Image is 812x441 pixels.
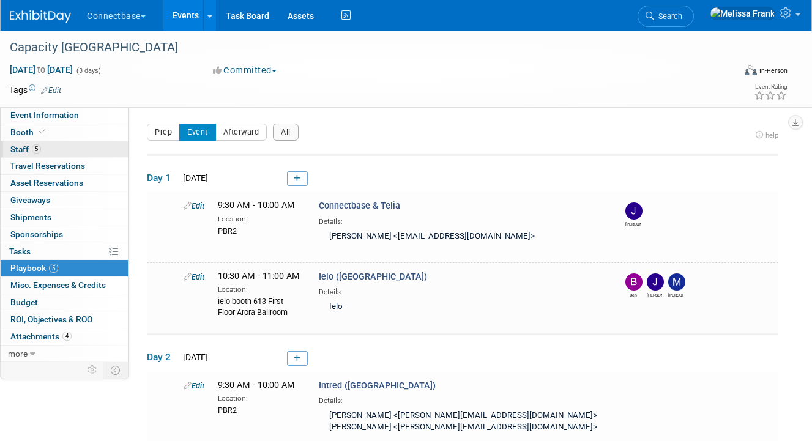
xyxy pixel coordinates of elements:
[745,65,757,75] img: Format-Inperson.png
[625,220,641,228] div: John Giblin
[10,195,50,205] span: Giveaways
[179,173,208,183] span: [DATE]
[638,6,694,27] a: Search
[147,124,180,141] button: Prep
[10,280,106,290] span: Misc. Expenses & Credits
[10,110,79,120] span: Event Information
[10,178,83,188] span: Asset Reservations
[218,212,300,224] div: Location:
[647,273,664,291] img: John Giblin
[8,349,28,358] span: more
[218,283,300,295] div: Location:
[41,86,61,95] a: Edit
[35,65,47,75] span: to
[82,362,103,378] td: Personalize Event Tab Strip
[654,12,682,21] span: Search
[1,209,128,226] a: Shipments
[1,226,128,243] a: Sponsorships
[10,229,63,239] span: Sponsorships
[1,277,128,294] a: Misc. Expenses & Credits
[39,128,45,135] i: Booth reservation complete
[319,201,400,211] span: Connectbase & Telia
[319,227,604,247] div: [PERSON_NAME] <[EMAIL_ADDRESS][DOMAIN_NAME]>
[9,64,73,75] span: [DATE] [DATE]
[9,84,61,96] td: Tags
[10,161,85,171] span: Travel Reservations
[75,67,101,75] span: (3 days)
[625,202,643,220] img: John Giblin
[319,272,427,282] span: Ielo ([GEOGRAPHIC_DATA])
[625,273,643,291] img: Ben Edmond
[1,192,128,209] a: Giveaways
[668,291,683,298] div: Mary Ann Rose
[10,144,41,154] span: Staff
[184,272,204,281] a: Edit
[10,263,58,273] span: Playbook
[319,392,604,406] div: Details:
[10,297,38,307] span: Budget
[147,350,177,364] span: Day 2
[1,243,128,260] a: Tasks
[1,260,128,276] a: Playbook5
[273,124,299,141] button: All
[1,124,128,141] a: Booth
[319,297,604,317] div: Ielo -
[1,175,128,191] a: Asset Reservations
[218,271,300,281] span: 10:30 AM - 11:00 AM
[319,213,604,227] div: Details:
[9,246,31,256] span: Tasks
[319,283,604,297] div: Details:
[1,158,128,174] a: Travel Reservations
[759,66,788,75] div: In-Person
[1,107,128,124] a: Event Information
[668,273,685,291] img: Mary Ann Rose
[1,141,128,158] a: Staff5
[184,201,204,210] a: Edit
[147,171,177,185] span: Day 1
[1,346,128,362] a: more
[32,144,41,154] span: 5
[10,212,51,222] span: Shipments
[184,381,204,390] a: Edit
[218,200,295,210] span: 9:30 AM - 10:00 AM
[209,64,281,77] button: Committed
[10,10,71,23] img: ExhibitDay
[215,124,267,141] button: Afterward
[179,124,216,141] button: Event
[1,294,128,311] a: Budget
[765,131,778,139] span: help
[10,314,92,324] span: ROI, Objectives & ROO
[10,332,72,341] span: Attachments
[179,352,208,362] span: [DATE]
[710,7,775,20] img: Melissa Frank
[218,380,295,390] span: 9:30 AM - 10:00 AM
[49,264,58,273] span: 5
[218,404,300,416] div: PBR2
[218,295,300,318] div: ielo booth 613 First Floor Arora Ballroom
[62,332,72,341] span: 4
[319,380,436,391] span: Intred ([GEOGRAPHIC_DATA])
[1,328,128,345] a: Attachments4
[1,311,128,328] a: ROI, Objectives & ROO
[10,127,48,137] span: Booth
[6,37,721,59] div: Capacity [GEOGRAPHIC_DATA]
[625,291,641,298] div: Ben Edmond
[103,362,129,378] td: Toggle Event Tabs
[754,84,787,90] div: Event Rating
[319,406,604,438] div: [PERSON_NAME] <[PERSON_NAME][EMAIL_ADDRESS][DOMAIN_NAME]> [PERSON_NAME] <[PERSON_NAME][EMAIL_ADDR...
[673,64,788,82] div: Event Format
[218,391,300,404] div: Location:
[647,291,662,298] div: John Giblin
[218,224,300,237] div: PBR2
